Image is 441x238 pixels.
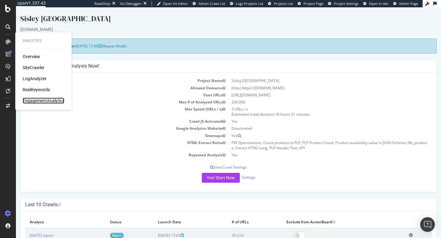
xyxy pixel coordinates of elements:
[213,84,416,91] td: [URL][DOMAIN_NAME]
[14,225,37,231] a: [DATE] report
[9,70,213,77] td: Project Name
[23,38,64,43] div: Analytics
[9,84,213,91] td: Start URLs
[9,98,213,110] td: Max Speed (URLs / s)
[211,221,266,235] td: 47,314
[268,1,293,6] a: Projects List
[9,77,213,84] td: Allowed Domains
[4,19,421,25] div: [DOMAIN_NAME]
[213,132,416,144] td: PW Optimizations, Count products in PLP, PLP Product Count, Product availability value in JSON Sc...
[9,91,213,98] td: Max # of Analysed URLs
[4,31,421,46] div: (Repeat Mode)
[213,98,416,110] td: 3 URLs / s Estimated crawl duration:
[393,1,418,6] a: Admin Page
[89,208,138,221] th: Status
[213,77,416,84] td: (http|https)://[DOMAIN_NAME]
[94,225,108,231] a: Report
[4,6,421,19] div: Sisley [GEOGRAPHIC_DATA]
[9,56,416,62] h4: Configure your New Analysis Now!
[226,167,239,173] a: Settings
[303,1,323,6] span: Project Page
[369,1,389,6] span: Open in dev
[9,157,416,162] p: View Crawl Settings
[94,1,111,6] div: ReadOnly:
[9,208,89,221] th: Analysis
[236,1,263,6] span: Logs Projects List
[142,225,168,231] span: [DATE] 17:01
[9,110,213,117] td: Crawl JS Activated
[328,1,359,6] a: Project Settings
[266,208,388,221] th: Exclude from ActionBoard
[213,91,416,98] td: 200,000
[9,36,60,41] strong: Next Launch Scheduled for:
[334,1,359,6] span: Project Settings
[186,165,224,175] button: Yes! Start Now
[138,208,211,221] th: Launch Date
[399,1,418,6] span: Admin Page
[120,1,142,6] div: Viz Debugger:
[23,87,50,93] a: RealKeywords
[9,125,213,132] td: Sitemaps
[213,117,416,125] td: Deactivated
[9,117,213,125] td: Google Analytics Website
[230,1,263,6] a: Logs Projects List
[420,217,435,232] div: Open Intercom Messenger
[259,104,294,110] span: 18 hours 31 minutes
[213,110,416,117] td: Yes
[9,144,213,151] td: Repeated Analysis
[198,1,225,6] span: Admin Crawl List
[23,54,40,60] a: Overview
[298,1,323,6] a: Project Page
[60,36,86,41] span: [DATE] 17:00
[211,208,266,221] th: # of URLs
[213,144,416,151] td: Yes
[163,1,188,6] span: Open Viz Editor
[157,1,188,6] a: Open Viz Editor
[213,70,416,77] td: Sisley [GEOGRAPHIC_DATA]
[23,98,64,104] a: EngagementAnalytics
[274,1,293,6] span: Projects List
[23,76,47,82] a: LogAnalyzer
[193,1,225,6] a: Admin Crawl List
[213,125,416,132] td: Yes
[363,1,389,6] a: Open in dev
[9,194,416,200] h4: Last 10 Crawls
[9,132,213,144] td: HTML Extract Rules
[23,65,44,71] a: SiteCrawler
